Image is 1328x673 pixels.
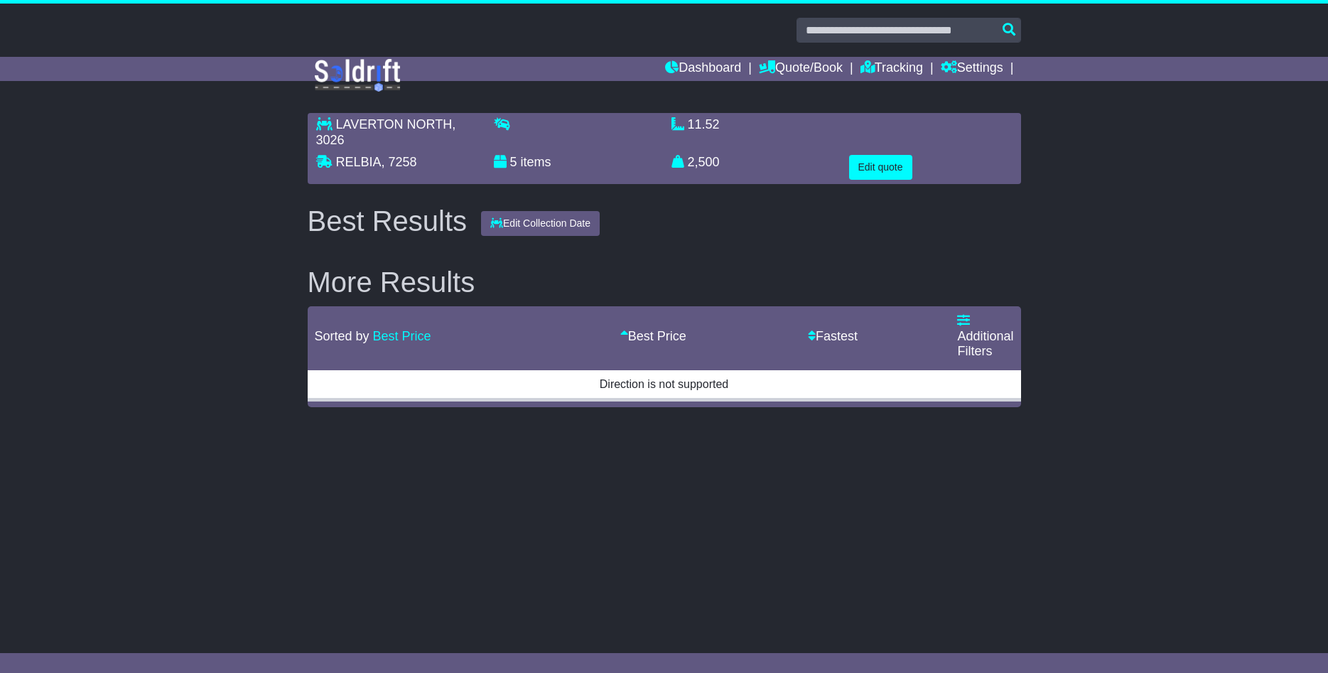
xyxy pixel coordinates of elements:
span: 2,500 [688,155,720,169]
a: Dashboard [665,57,741,81]
span: 5 [510,155,517,169]
a: Additional Filters [957,313,1013,358]
span: , 7258 [382,155,417,169]
td: Direction is not supported [308,368,1021,399]
a: Settings [941,57,1003,81]
a: Best Price [620,329,686,343]
button: Edit Collection Date [481,211,600,236]
a: Tracking [860,57,923,81]
span: 11.52 [688,117,720,131]
h2: More Results [308,266,1021,298]
a: Fastest [808,329,858,343]
span: LAVERTON NORTH [336,117,453,131]
a: Best Price [373,329,431,343]
div: Best Results [301,205,475,237]
button: Edit quote [849,155,912,180]
span: , 3026 [316,117,456,147]
a: Quote/Book [759,57,843,81]
span: items [521,155,551,169]
span: RELBIA [336,155,382,169]
span: Sorted by [315,329,369,343]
